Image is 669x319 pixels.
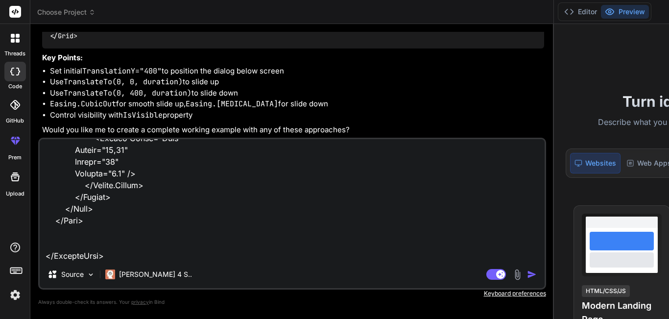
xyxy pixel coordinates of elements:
[64,77,183,87] code: TranslateTo(0, 0, duration)
[131,299,149,305] span: privacy
[6,117,24,125] label: GitHub
[50,98,544,110] li: for smooth slide up, for slide down
[582,285,630,297] div: HTML/CSS/JS
[570,153,621,173] div: Websites
[8,82,22,91] label: code
[119,270,192,279] p: [PERSON_NAME] 4 S..
[8,153,22,162] label: prem
[4,49,25,58] label: threads
[87,270,95,279] img: Pick Models
[50,66,544,77] li: Set initial to position the dialog below screen
[50,99,116,109] code: Easing.CubicOut
[50,110,544,121] li: Control visibility with property
[37,7,96,17] span: Choose Project
[123,110,163,120] code: IsVisible
[50,31,77,40] span: </ >
[64,88,191,98] code: TranslateTo(0, 400, duration)
[560,5,601,19] button: Editor
[105,270,115,279] img: Claude 4 Sonnet
[38,297,546,307] p: Always double-check its answers. Your in Bind
[40,139,545,261] textarea: <?lor ipsumdo="5.3" sitametc="adi-6" ?> <ElitsedDoei tempo="inci://utlabor.etdolorem.ali/enimad/9...
[50,88,544,99] li: Use to slide down
[527,270,537,279] img: icon
[42,53,83,62] strong: Key Points:
[512,269,523,280] img: attachment
[7,287,24,303] img: settings
[42,124,544,136] p: Would you like me to create a complete working example with any of these approaches?
[50,76,544,88] li: Use to slide up
[601,5,649,19] button: Preview
[61,270,84,279] p: Source
[58,31,73,40] span: Grid
[6,190,24,198] label: Upload
[82,66,162,76] code: TranslationY="400"
[38,290,546,297] p: Keyboard preferences
[186,99,278,109] code: Easing.[MEDICAL_DATA]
